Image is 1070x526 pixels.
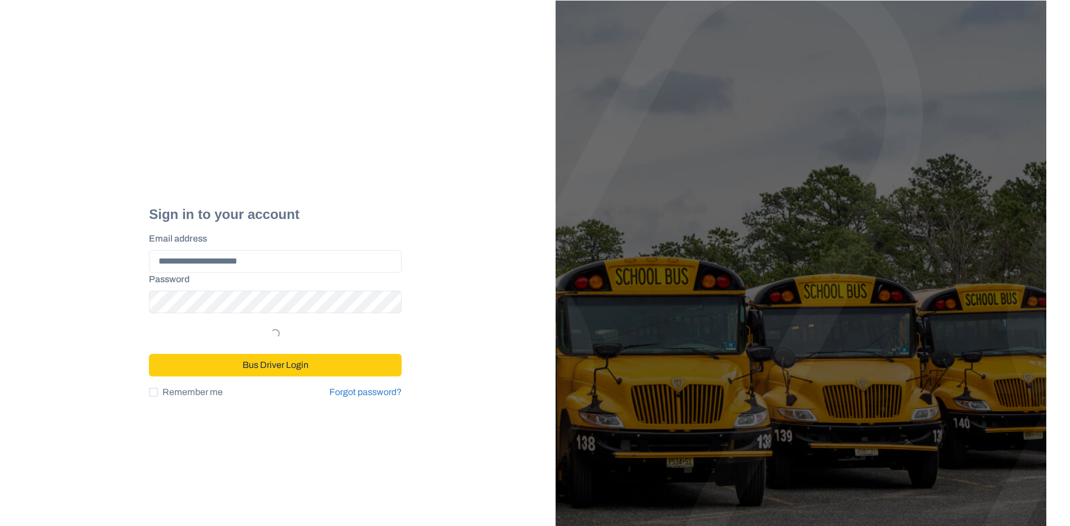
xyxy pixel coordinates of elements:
span: Remember me [162,385,223,399]
label: Email address [149,232,395,246]
button: Bus Driver Login [149,354,402,376]
label: Password [149,273,395,286]
a: Forgot password? [329,385,402,399]
h2: Sign in to your account [149,207,402,223]
a: Forgot password? [329,387,402,397]
a: Bus Driver Login [149,355,402,365]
